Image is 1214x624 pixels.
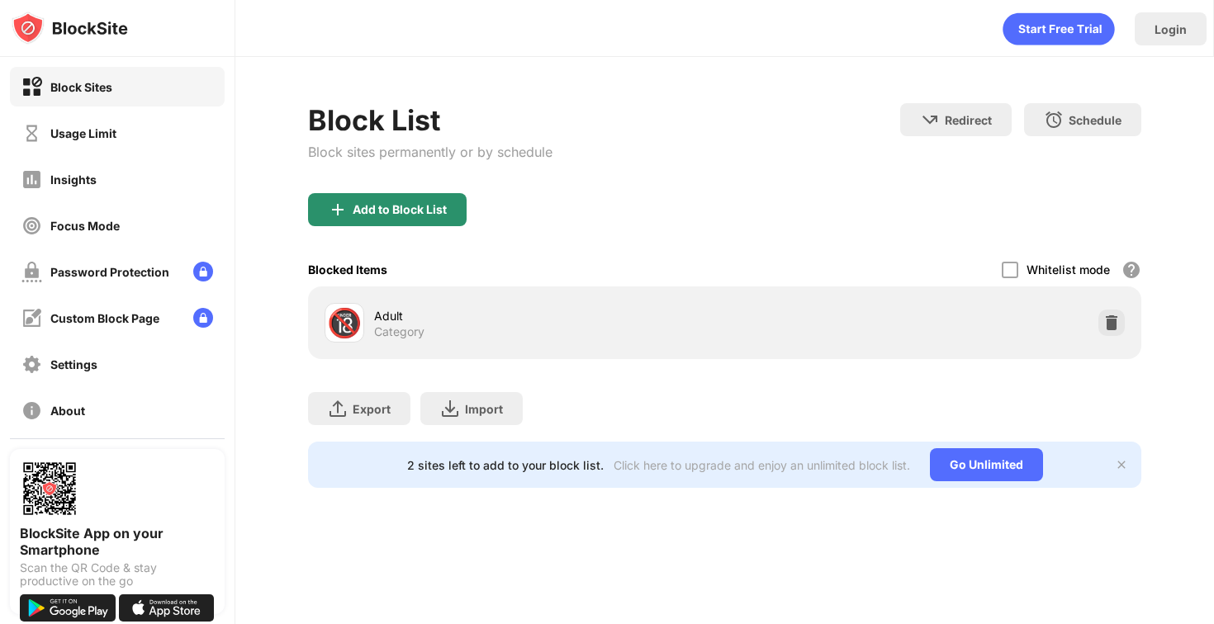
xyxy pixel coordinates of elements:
[308,262,387,277] div: Blocked Items
[353,203,447,216] div: Add to Block List
[21,308,42,329] img: customize-block-page-off.svg
[50,265,169,279] div: Password Protection
[21,77,42,97] img: block-on.svg
[1027,262,1110,277] div: Whitelist mode
[1069,113,1122,127] div: Schedule
[21,354,42,375] img: settings-off.svg
[12,12,128,45] img: logo-blocksite.svg
[193,308,213,328] img: lock-menu.svg
[20,561,215,588] div: Scan the QR Code & stay productive on the go
[21,123,42,144] img: time-usage-off.svg
[353,402,391,416] div: Export
[1115,458,1128,471] img: x-button.svg
[20,525,215,558] div: BlockSite App on your Smartphone
[50,126,116,140] div: Usage Limit
[193,262,213,281] img: lock-menu.svg
[930,448,1043,481] div: Go Unlimited
[21,400,42,421] img: about-off.svg
[945,113,992,127] div: Redirect
[21,262,42,282] img: password-protection-off.svg
[614,458,910,472] div: Click here to upgrade and enjoy an unlimited block list.
[21,215,42,236] img: focus-off.svg
[374,307,724,324] div: Adult
[407,458,604,472] div: 2 sites left to add to your block list.
[21,169,42,190] img: insights-off.svg
[50,357,97,371] div: Settings
[374,324,424,339] div: Category
[1155,22,1187,36] div: Login
[20,459,79,518] img: options-page-qr-code.png
[50,80,112,94] div: Block Sites
[20,594,116,622] img: get-it-on-google-play.svg
[465,402,503,416] div: Import
[327,306,362,340] div: 🔞
[50,219,120,233] div: Focus Mode
[50,404,85,418] div: About
[50,311,159,325] div: Custom Block Page
[119,594,215,622] img: download-on-the-app-store.svg
[308,103,552,137] div: Block List
[1003,12,1115,45] div: animation
[50,173,97,187] div: Insights
[308,144,552,160] div: Block sites permanently or by schedule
